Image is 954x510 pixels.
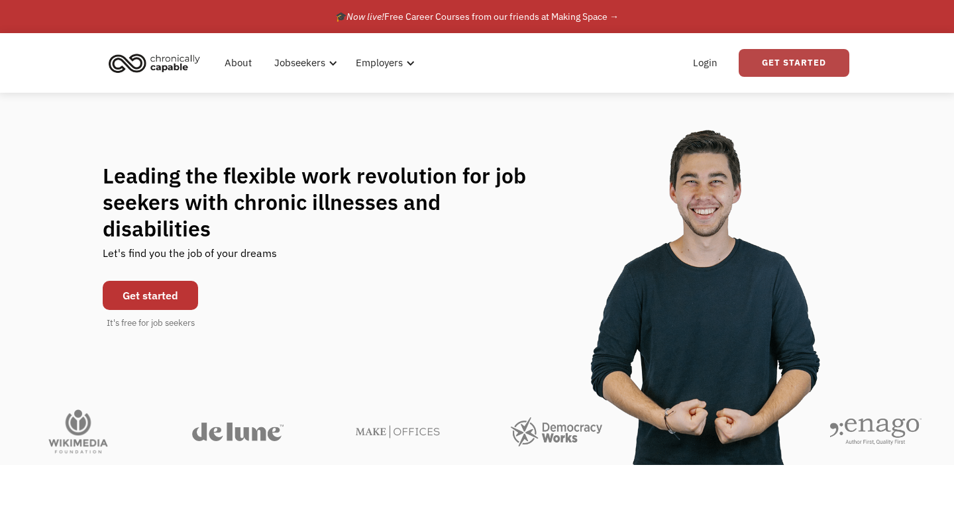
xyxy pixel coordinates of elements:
[348,42,419,84] div: Employers
[217,42,260,84] a: About
[356,55,403,71] div: Employers
[103,162,552,242] h1: Leading the flexible work revolution for job seekers with chronic illnesses and disabilities
[335,9,619,25] div: 🎓 Free Career Courses from our friends at Making Space →
[346,11,384,23] em: Now live!
[103,242,277,274] div: Let's find you the job of your dreams
[105,48,204,77] img: Chronically Capable logo
[105,48,210,77] a: home
[266,42,341,84] div: Jobseekers
[685,42,725,84] a: Login
[103,281,198,310] a: Get started
[739,49,849,77] a: Get Started
[107,317,195,330] div: It's free for job seekers
[274,55,325,71] div: Jobseekers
